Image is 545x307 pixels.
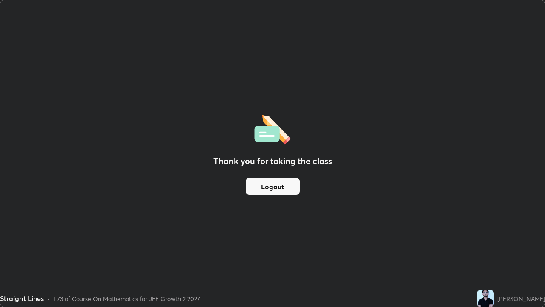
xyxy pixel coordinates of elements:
div: [PERSON_NAME] [497,294,545,303]
h2: Thank you for taking the class [213,155,332,168]
div: • [47,294,50,303]
img: 7aced0a64bc6441e9f5d793565b0659e.jpg [477,290,494,307]
button: Logout [246,178,300,195]
img: offlineFeedback.1438e8b3.svg [254,112,291,145]
div: L73 of Course On Mathematics for JEE Growth 2 2027 [54,294,200,303]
